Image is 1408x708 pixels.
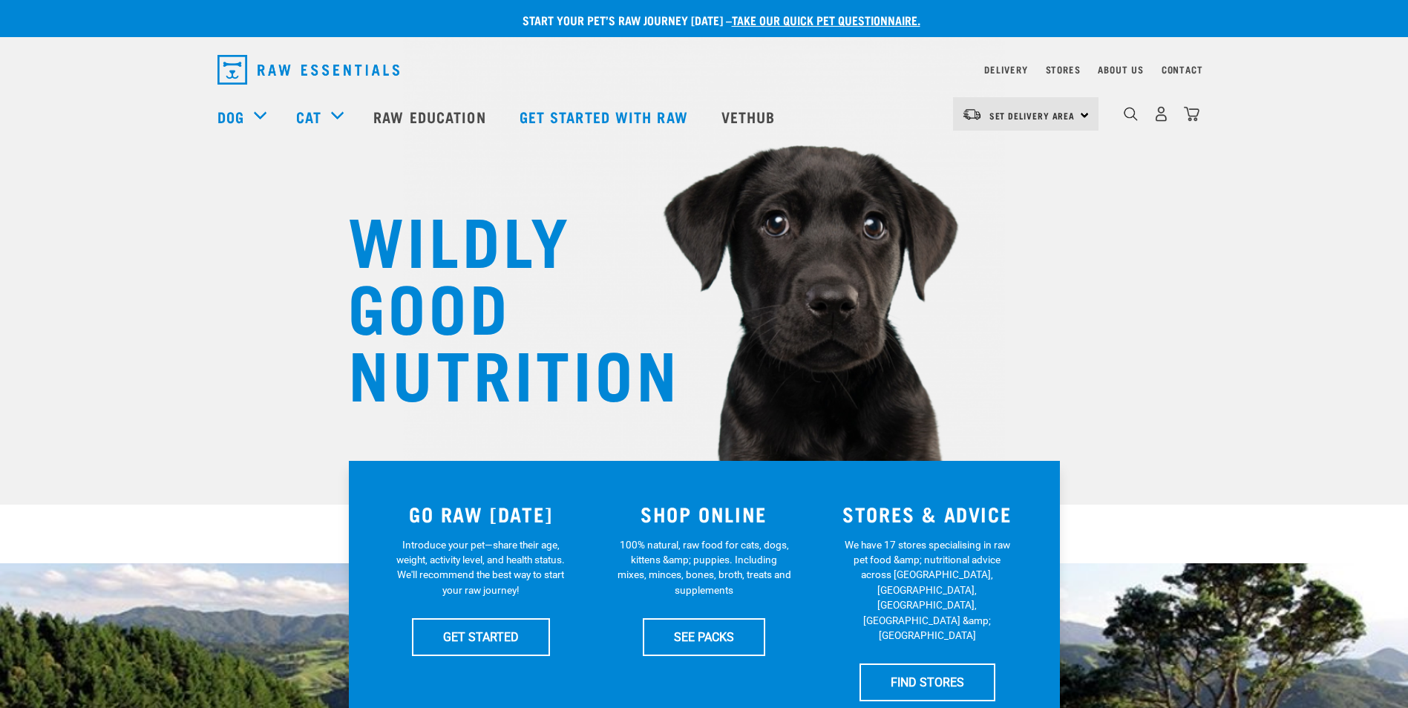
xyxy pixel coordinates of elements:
[217,55,399,85] img: Raw Essentials Logo
[962,108,982,121] img: van-moving.png
[707,87,794,146] a: Vethub
[825,502,1030,525] h3: STORES & ADVICE
[643,618,765,655] a: SEE PACKS
[601,502,807,525] h3: SHOP ONLINE
[984,67,1027,72] a: Delivery
[206,49,1203,91] nav: dropdown navigation
[840,537,1015,643] p: We have 17 stores specialising in raw pet food &amp; nutritional advice across [GEOGRAPHIC_DATA],...
[505,87,707,146] a: Get started with Raw
[217,105,244,128] a: Dog
[379,502,584,525] h3: GO RAW [DATE]
[393,537,568,598] p: Introduce your pet—share their age, weight, activity level, and health status. We'll recommend th...
[1046,67,1081,72] a: Stores
[296,105,321,128] a: Cat
[859,663,995,701] a: FIND STORES
[1124,107,1138,121] img: home-icon-1@2x.png
[412,618,550,655] a: GET STARTED
[1153,106,1169,122] img: user.png
[358,87,504,146] a: Raw Education
[617,537,791,598] p: 100% natural, raw food for cats, dogs, kittens &amp; puppies. Including mixes, minces, bones, bro...
[732,16,920,23] a: take our quick pet questionnaire.
[348,204,645,404] h1: WILDLY GOOD NUTRITION
[989,113,1075,118] span: Set Delivery Area
[1184,106,1199,122] img: home-icon@2x.png
[1098,67,1143,72] a: About Us
[1162,67,1203,72] a: Contact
